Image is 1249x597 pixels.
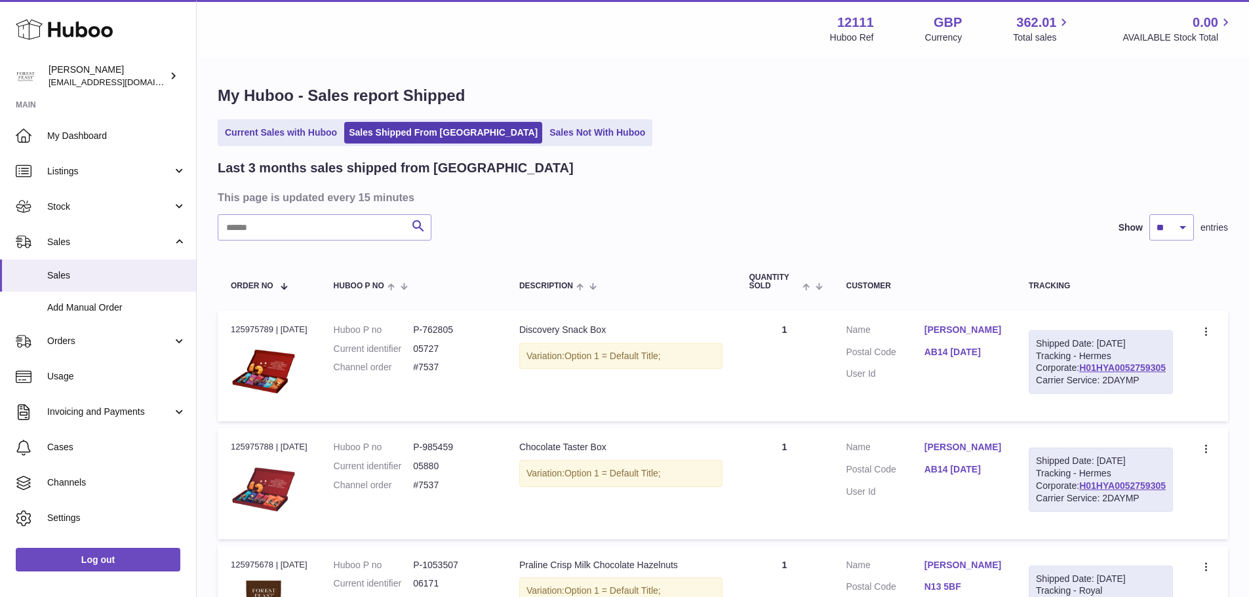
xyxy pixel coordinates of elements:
div: Carrier Service: 2DAYMP [1036,492,1166,505]
a: 362.01 Total sales [1013,14,1071,44]
div: Currency [925,31,962,44]
dt: Channel order [334,361,414,374]
span: Order No [231,282,273,290]
h1: My Huboo - Sales report Shipped [218,85,1228,106]
a: [PERSON_NAME] [924,559,1002,571]
a: 0.00 AVAILABLE Stock Total [1122,14,1233,44]
span: My Dashboard [47,130,186,142]
dd: 06171 [413,577,493,590]
div: Variation: [519,460,723,487]
dt: Current identifier [334,460,414,472]
dd: P-985459 [413,441,493,453]
span: Cases [47,441,186,453]
span: Add Manual Order [47,301,186,314]
span: entries [1200,221,1228,234]
h2: Last 3 months sales shipped from [GEOGRAPHIC_DATA] [218,159,574,177]
img: FFBOX.png [231,339,296,405]
span: Stock [47,201,172,213]
dd: P-762805 [413,324,493,336]
div: 125975678 | [DATE] [231,559,307,571]
dt: Name [846,559,924,575]
span: Description [519,282,573,290]
dt: Current identifier [334,343,414,355]
h3: This page is updated every 15 minutes [218,190,1225,204]
a: Current Sales with Huboo [220,122,342,144]
div: 125975788 | [DATE] [231,441,307,453]
div: [PERSON_NAME] [49,64,167,88]
span: Channels [47,476,186,489]
span: [EMAIL_ADDRESS][DOMAIN_NAME] [49,77,193,87]
div: Customer [846,282,1002,290]
dt: Postal Code [846,581,924,596]
dt: Current identifier [334,577,414,590]
div: Tracking - Hermes Corporate: [1029,448,1173,512]
td: 1 [736,311,833,421]
div: Tracking - Hermes Corporate: [1029,330,1173,395]
span: Invoicing and Payments [47,406,172,418]
div: Tracking [1029,282,1173,290]
dt: Huboo P no [334,324,414,336]
div: Shipped Date: [DATE] [1036,573,1166,585]
div: Praline Crisp Milk Chocolate Hazelnuts [519,559,723,571]
span: Total sales [1013,31,1071,44]
span: Quantity Sold [749,273,799,290]
span: Huboo P no [334,282,384,290]
dd: 05727 [413,343,493,355]
dt: Name [846,324,924,339]
span: Listings [47,165,172,178]
span: 0.00 [1193,14,1218,31]
dt: Name [846,441,924,457]
dt: User Id [846,368,924,380]
a: H01HYA0052759305 [1079,480,1166,491]
dd: #7537 [413,361,493,374]
td: 1 [736,428,833,539]
div: Huboo Ref [830,31,874,44]
a: N13 5BF [924,581,1002,593]
img: CHOCOLATETASTERBOXNOBACKGROUND.png [231,457,296,523]
span: Option 1 = Default Title; [565,351,661,361]
span: Option 1 = Default Title; [565,585,661,596]
a: Sales Not With Huboo [545,122,650,144]
div: Shipped Date: [DATE] [1036,337,1166,350]
dt: Postal Code [846,346,924,362]
span: Option 1 = Default Title; [565,468,661,478]
dt: Huboo P no [334,441,414,453]
div: Variation: [519,343,723,370]
a: [PERSON_NAME] [924,441,1002,453]
strong: 12111 [837,14,874,31]
span: Usage [47,370,186,383]
div: Carrier Service: 2DAYMP [1036,374,1166,387]
span: Sales [47,269,186,282]
span: AVAILABLE Stock Total [1122,31,1233,44]
span: 362.01 [1016,14,1056,31]
div: Discovery Snack Box [519,324,723,336]
span: Settings [47,512,186,524]
div: 125975789 | [DATE] [231,324,307,336]
dt: Huboo P no [334,559,414,571]
dd: P-1053507 [413,559,493,571]
strong: GBP [934,14,962,31]
a: Log out [16,548,180,571]
dt: Postal Code [846,463,924,479]
div: Shipped Date: [DATE] [1036,455,1166,467]
div: Chocolate Taster Box [519,441,723,453]
img: internalAdmin-12111@internal.huboo.com [16,66,35,86]
dt: Channel order [334,479,414,491]
a: Sales Shipped From [GEOGRAPHIC_DATA] [344,122,542,144]
label: Show [1119,221,1143,234]
a: H01HYA0052759305 [1079,362,1166,373]
a: AB14 [DATE] [924,463,1002,476]
span: Orders [47,335,172,347]
dd: #7537 [413,479,493,491]
a: AB14 [DATE] [924,346,1002,358]
dt: User Id [846,486,924,498]
dd: 05880 [413,460,493,472]
span: Sales [47,236,172,248]
a: [PERSON_NAME] [924,324,1002,336]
